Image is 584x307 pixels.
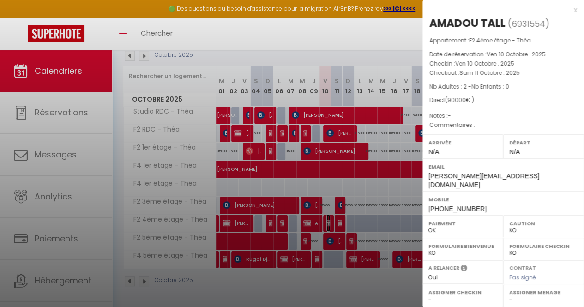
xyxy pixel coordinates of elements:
span: N/A [509,148,520,156]
div: AMADOU TALL [429,16,506,30]
span: Ven 10 Octobre . 2025 [487,50,546,58]
span: [PHONE_NUMBER] [428,205,487,212]
span: 6931554 [512,18,545,30]
span: N/A [428,148,439,156]
span: ( € ) [445,96,474,104]
label: Formulaire Bienvenue [428,241,497,251]
p: Checkout : [429,68,577,78]
label: Caution [509,219,578,228]
label: Email [428,162,578,171]
span: F2 4ème étage - Théa [469,36,531,44]
span: - [448,112,451,120]
span: ( ) [508,17,549,30]
label: Contrat [509,264,536,270]
span: Pas signé [509,273,536,281]
span: Nb Enfants : 0 [471,83,509,90]
label: Arrivée [428,138,497,147]
span: - [475,121,478,129]
label: Paiement [428,219,497,228]
p: Checkin : [429,59,577,68]
div: Direct [429,96,577,105]
label: Assigner Menage [509,288,578,297]
span: Ven 10 Octobre . 2025 [455,60,514,67]
label: Assigner Checkin [428,288,497,297]
div: x [422,5,577,16]
i: Sélectionner OUI si vous souhaiter envoyer les séquences de messages post-checkout [461,264,467,274]
p: Date de réservation : [429,50,577,59]
label: Mobile [428,195,578,204]
p: Commentaires : [429,120,577,130]
span: Nb Adultes : 2 - [429,83,509,90]
span: Sam 11 Octobre . 2025 [459,69,520,77]
label: A relancer [428,264,459,272]
label: Formulaire Checkin [509,241,578,251]
span: [PERSON_NAME][EMAIL_ADDRESS][DOMAIN_NAME] [428,172,539,188]
p: Notes : [429,111,577,120]
p: Appartement : [429,36,577,45]
label: Départ [509,138,578,147]
span: 90000 [447,96,466,104]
